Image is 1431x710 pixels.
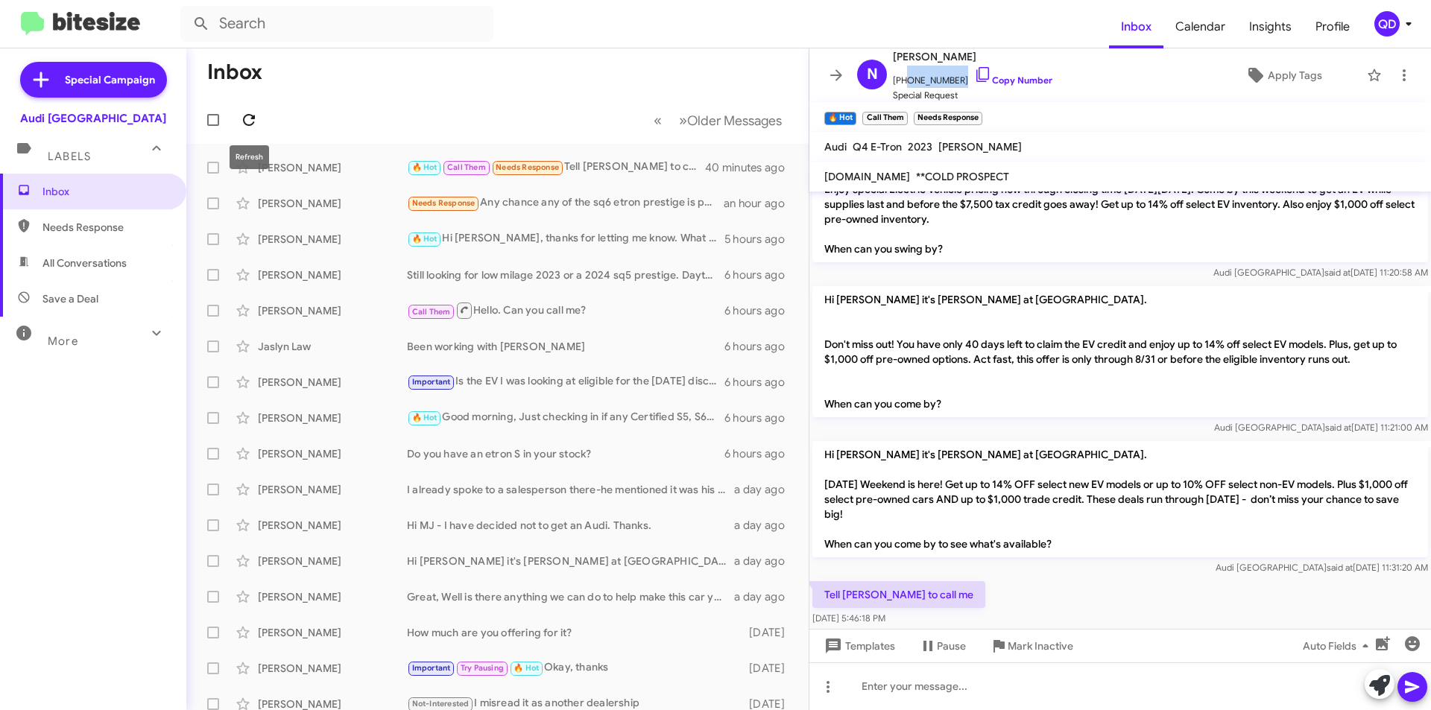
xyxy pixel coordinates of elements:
div: Okay, thanks [407,659,742,676]
div: [DATE] [742,661,797,676]
div: [PERSON_NAME] [258,232,407,247]
p: Hi [PERSON_NAME] it's [PERSON_NAME] at [GEOGRAPHIC_DATA]. Don't miss out! You have only 40 days l... [812,286,1428,417]
button: Auto Fields [1291,633,1386,659]
div: Do you have an etron S in your stock? [407,446,724,461]
h1: Inbox [207,60,262,84]
button: Apply Tags [1207,62,1359,89]
span: Older Messages [687,112,782,129]
span: Auto Fields [1303,633,1374,659]
span: » [679,111,687,130]
div: a day ago [734,589,797,604]
span: Audi [GEOGRAPHIC_DATA] [DATE] 11:21:00 AM [1214,422,1428,433]
div: Hi [PERSON_NAME], thanks for letting me know. What would a lease look like for q6-etron RWD premi... [407,230,724,247]
div: Been working with [PERSON_NAME] [407,339,724,354]
span: Apply Tags [1268,62,1322,89]
div: Hello. Can you call me? [407,301,724,320]
span: All Conversations [42,256,127,270]
span: Try Pausing [461,663,504,673]
a: Special Campaign [20,62,167,98]
p: Hi [PERSON_NAME] it's [PERSON_NAME] at [GEOGRAPHIC_DATA]. [DATE] Weekend is here! Get up to 14% O... [812,441,1428,557]
span: Important [412,377,451,387]
small: 🔥 Hot [824,112,856,125]
span: Call Them [447,162,486,172]
div: Is the EV I was looking at eligible for the [DATE] discount? What is its final pricing cash/lease? [407,373,724,390]
span: 🔥 Hot [412,162,437,172]
input: Search [180,6,493,42]
div: [PERSON_NAME] [258,160,407,175]
span: Mark Inactive [1008,633,1073,659]
div: [PERSON_NAME] [258,411,407,425]
nav: Page navigation example [645,105,791,136]
a: Calendar [1163,5,1237,48]
span: Audi [GEOGRAPHIC_DATA] [DATE] 11:20:58 AM [1213,267,1428,278]
button: Templates [809,633,907,659]
span: N [867,63,878,86]
button: Next [670,105,791,136]
div: 5 hours ago [724,232,797,247]
span: Not-Interested [412,699,470,709]
span: [PERSON_NAME] [893,48,1052,66]
div: Hi [PERSON_NAME] it's [PERSON_NAME] at [GEOGRAPHIC_DATA]. [DATE] Weekend is here! Get up to 14% O... [407,554,734,568]
a: Profile [1304,5,1362,48]
div: Any chance any of the sq6 etron prestige is part of the 14% off msrp? [407,194,724,212]
div: Refresh [230,145,269,169]
span: Pause [937,633,966,659]
div: QD [1374,11,1400,37]
div: [PERSON_NAME] [258,446,407,461]
span: [DOMAIN_NAME] [824,170,910,183]
button: Pause [907,633,978,659]
div: I already spoke to a salesperson there-he mentioned it was his father's car and that he wasn't wi... [407,482,734,497]
span: Special Campaign [65,72,155,87]
div: Tell [PERSON_NAME] to call me [407,159,707,176]
span: Inbox [42,184,169,199]
div: [DATE] [742,625,797,640]
div: [PERSON_NAME] [258,554,407,568]
a: Copy Number [974,75,1052,86]
span: said at [1327,562,1353,573]
div: [PERSON_NAME] [258,267,407,282]
div: Jaslyn Law [258,339,407,354]
div: a day ago [734,518,797,533]
span: Needs Response [412,198,476,208]
span: Audi [824,140,847,153]
p: Hi [PERSON_NAME] it's [PERSON_NAME] at [GEOGRAPHIC_DATA]. Enjoy special Electric Vehicle pricing ... [812,146,1428,262]
span: Special Request [893,88,1052,103]
small: Needs Response [914,112,982,125]
span: Important [412,663,451,673]
span: Q4 E-Tron [853,140,902,153]
div: Great, Well is there anything we can do to help make this car yours? [407,589,734,604]
span: [PERSON_NAME] [938,140,1022,153]
div: a day ago [734,554,797,568]
span: Needs Response [42,220,169,235]
div: [PERSON_NAME] [258,303,407,318]
span: « [654,111,662,130]
span: 🔥 Hot [412,413,437,422]
button: Previous [645,105,671,136]
div: a day ago [734,482,797,497]
span: More [48,335,78,348]
div: 6 hours ago [724,303,797,318]
span: Needs Response [496,162,559,172]
div: [PERSON_NAME] [258,625,407,640]
div: 6 hours ago [724,446,797,461]
small: Call Them [862,112,907,125]
div: How much are you offering for it? [407,625,742,640]
span: Call Them [412,307,451,317]
div: [PERSON_NAME] [258,589,407,604]
button: Mark Inactive [978,633,1085,659]
span: Inbox [1109,5,1163,48]
div: 6 hours ago [724,267,797,282]
div: [PERSON_NAME] [258,196,407,211]
div: an hour ago [724,196,797,211]
span: said at [1324,267,1351,278]
span: Insights [1237,5,1304,48]
div: [PERSON_NAME] [258,482,407,497]
span: Audi [GEOGRAPHIC_DATA] [DATE] 11:31:20 AM [1216,562,1428,573]
div: 6 hours ago [724,411,797,425]
span: 2023 [908,140,932,153]
button: QD [1362,11,1415,37]
span: 🔥 Hot [412,234,437,244]
span: [DATE] 5:46:18 PM [812,612,885,624]
div: 40 minutes ago [707,160,797,175]
div: [PERSON_NAME] [258,661,407,676]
